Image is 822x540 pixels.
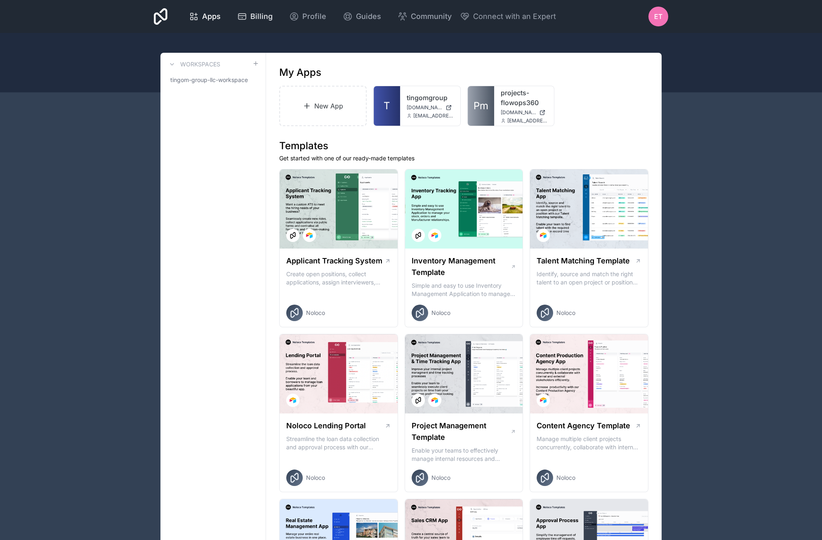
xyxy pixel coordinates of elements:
[336,7,388,26] a: Guides
[460,11,556,22] button: Connect with an Expert
[279,139,648,153] h1: Templates
[537,270,641,286] p: Identify, source and match the right talent to an open project or position with our Talent Matchi...
[431,474,450,482] span: Noloco
[180,60,220,68] h3: Workspaces
[412,420,510,443] h1: Project Management Template
[468,86,494,126] a: Pm
[507,117,548,124] span: [EMAIL_ADDRESS][DOMAIN_NAME]
[374,86,400,126] a: T
[286,420,366,432] h1: Noloco Lending Portal
[501,109,536,116] span: [DOMAIN_NAME]
[182,7,227,26] a: Apps
[250,11,273,22] span: Billing
[794,512,814,532] iframe: Intercom live chat
[170,76,248,84] span: tingom-group-llc-workspace
[540,397,546,404] img: Airtable Logo
[306,309,325,317] span: Noloco
[290,397,296,404] img: Airtable Logo
[283,7,333,26] a: Profile
[407,104,454,111] a: [DOMAIN_NAME]
[384,99,390,113] span: T
[412,446,516,463] p: Enable your teams to effectively manage internal resources and execute client projects on time.
[279,154,648,162] p: Get started with one of our ready-made templates
[473,99,488,113] span: Pm
[654,12,662,21] span: ET
[431,232,438,239] img: Airtable Logo
[306,232,313,239] img: Airtable Logo
[537,435,641,451] p: Manage multiple client projects concurrently, collaborate with internal and external stakeholders...
[537,420,630,432] h1: Content Agency Template
[537,255,630,267] h1: Talent Matching Template
[540,232,546,239] img: Airtable Logo
[167,59,220,69] a: Workspaces
[501,88,548,108] a: projects-flowops360
[286,435,391,451] p: Streamline the loan data collection and approval process with our Lending Portal template.
[411,11,452,22] span: Community
[202,11,221,22] span: Apps
[286,255,382,267] h1: Applicant Tracking System
[391,7,458,26] a: Community
[412,282,516,298] p: Simple and easy to use Inventory Management Application to manage your stock, orders and Manufact...
[279,66,321,79] h1: My Apps
[356,11,381,22] span: Guides
[501,109,548,116] a: [DOMAIN_NAME]
[306,474,325,482] span: Noloco
[279,86,367,126] a: New App
[286,270,391,286] p: Create open positions, collect applications, assign interviewers, centralise candidate feedback a...
[302,11,326,22] span: Profile
[231,7,279,26] a: Billing
[431,309,450,317] span: Noloco
[412,255,511,278] h1: Inventory Management Template
[556,474,575,482] span: Noloco
[556,309,575,317] span: Noloco
[407,104,442,111] span: [DOMAIN_NAME]
[413,113,454,119] span: [EMAIL_ADDRESS][DOMAIN_NAME]
[407,93,454,103] a: tingomgroup
[167,73,259,87] a: tingom-group-llc-workspace
[431,397,438,404] img: Airtable Logo
[473,11,556,22] span: Connect with an Expert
